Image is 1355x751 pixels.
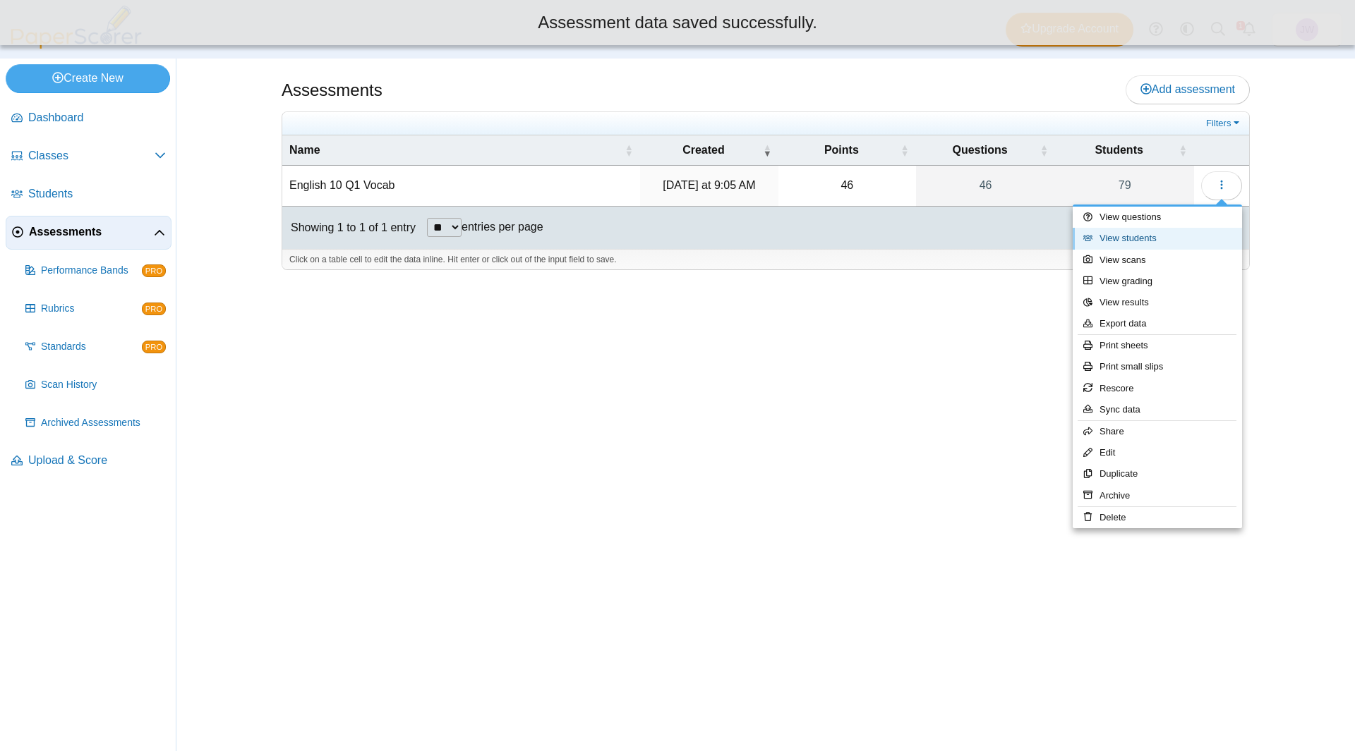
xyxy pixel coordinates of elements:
a: Standards PRO [20,330,171,364]
span: Add assessment [1140,83,1235,95]
a: Edit [1073,442,1242,463]
span: Upload & Score [28,453,166,468]
div: Click on a table cell to edit the data inline. Hit enter or click out of the input field to save. [282,249,1249,270]
a: Rubrics PRO [20,292,171,326]
span: Rubrics [41,302,142,316]
a: Add assessment [1126,75,1250,104]
span: Classes [28,148,155,164]
h1: Assessments [282,78,383,102]
a: Students [6,178,171,212]
span: Archived Assessments [41,416,166,430]
label: entries per page [462,221,543,233]
a: View scans [1073,250,1242,271]
span: Students [28,186,166,202]
a: Archive [1073,485,1242,506]
a: Share [1073,421,1242,442]
a: Upload & Score [6,444,171,478]
span: PRO [142,303,166,315]
a: View students [1073,228,1242,249]
a: Filters [1203,116,1246,130]
a: Export data [1073,313,1242,334]
span: Questions [923,142,1037,158]
span: Created [647,142,760,158]
a: View questions [1073,207,1242,228]
a: PaperScorer [6,39,147,51]
a: Sync data [1073,399,1242,420]
td: English 10 Q1 Vocab [282,166,640,206]
div: Showing 1 to 1 of 1 entry [282,207,416,249]
a: Scan History [20,368,171,402]
a: 46 [916,166,1056,205]
a: Dashboard [6,102,171,135]
span: PRO [142,341,166,353]
a: 79 [1055,166,1194,205]
a: Archived Assessments [20,406,171,440]
span: Points : Activate to sort [901,143,909,157]
a: Print sheets [1073,335,1242,356]
span: Students [1062,142,1176,158]
a: Rescore [1073,378,1242,399]
span: Name [289,142,622,158]
a: Delete [1073,507,1242,528]
a: Duplicate [1073,463,1242,484]
span: Scan History [41,378,166,392]
span: Questions : Activate to sort [1040,143,1048,157]
span: Name : Activate to sort [625,143,633,157]
time: Sep 16, 2025 at 9:05 AM [663,179,755,191]
td: 46 [778,166,916,206]
a: View results [1073,292,1242,313]
div: Assessment data saved successfully. [11,11,1344,35]
a: Performance Bands PRO [20,254,171,288]
a: View grading [1073,271,1242,292]
span: Assessments [29,224,154,240]
a: Classes [6,140,171,173]
span: Performance Bands [41,264,142,278]
span: Created : Activate to remove sorting [763,143,771,157]
span: Points [785,142,898,158]
span: PRO [142,264,166,277]
a: Assessments [6,216,171,250]
a: Create New [6,64,170,92]
span: Standards [41,340,142,354]
span: Students : Activate to sort [1179,143,1187,157]
span: Dashboard [28,110,166,126]
a: Print small slips [1073,356,1242,377]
